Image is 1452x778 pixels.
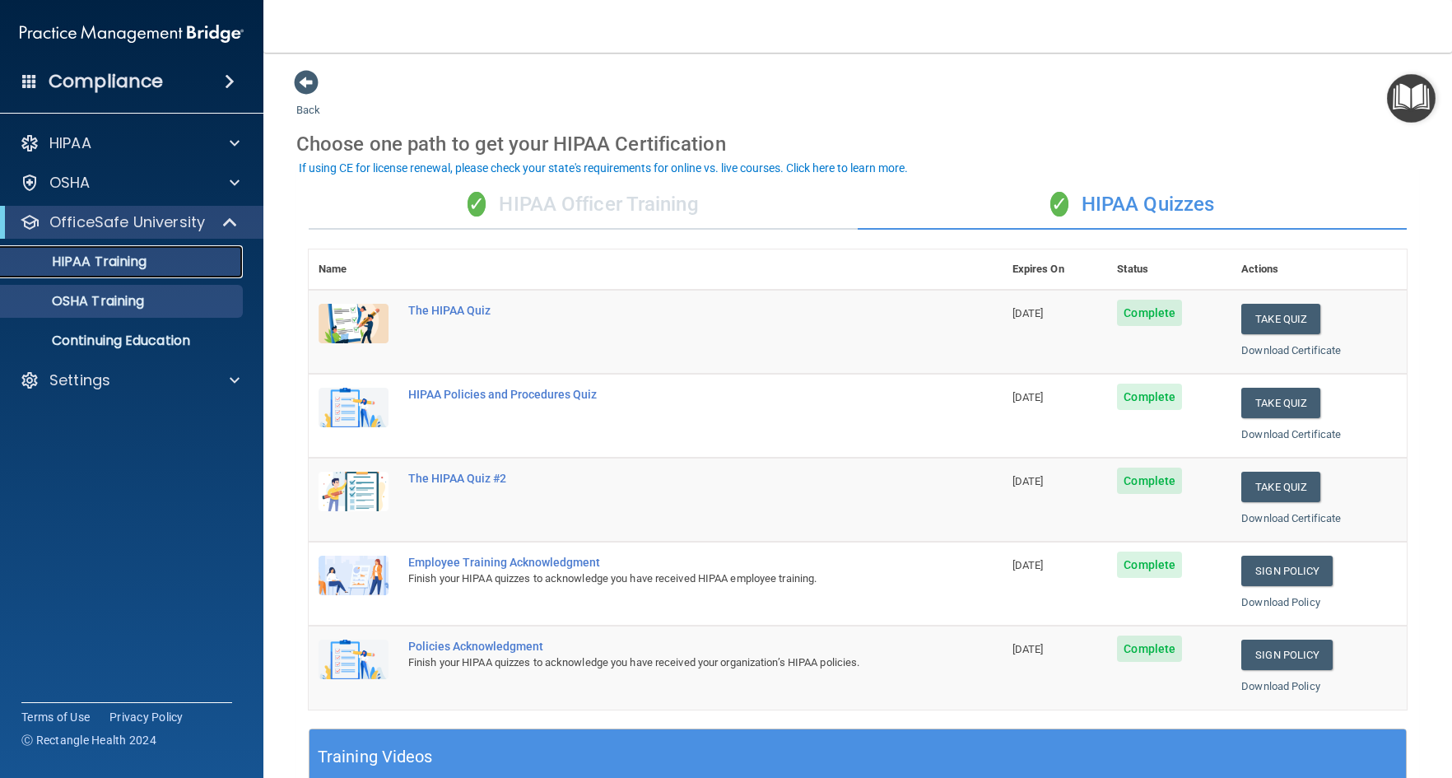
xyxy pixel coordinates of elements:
div: Employee Training Acknowledgment [408,556,920,569]
a: OSHA [20,173,240,193]
p: OfficeSafe University [49,212,205,232]
a: Back [296,84,320,116]
span: Complete [1117,384,1182,410]
span: [DATE] [1012,643,1044,655]
div: Policies Acknowledgment [408,640,920,653]
p: HIPAA Training [11,254,147,270]
p: OSHA Training [11,293,144,310]
span: Complete [1117,636,1182,662]
a: Download Certificate [1241,344,1341,356]
p: OSHA [49,173,91,193]
th: Actions [1231,249,1407,290]
div: Finish your HIPAA quizzes to acknowledge you have received your organization’s HIPAA policies. [408,653,920,673]
h5: Training Videos [318,743,433,771]
a: Sign Policy [1241,556,1333,586]
span: ✓ [468,192,486,217]
button: Take Quiz [1241,304,1320,334]
span: [DATE] [1012,391,1044,403]
th: Expires On [1003,249,1108,290]
div: Finish your HIPAA quizzes to acknowledge you have received HIPAA employee training. [408,569,920,589]
div: HIPAA Policies and Procedures Quiz [408,388,920,401]
button: If using CE for license renewal, please check your state's requirements for online vs. live cours... [296,160,910,176]
a: Download Certificate [1241,428,1341,440]
span: Complete [1117,468,1182,494]
button: Take Quiz [1241,388,1320,418]
div: HIPAA Quizzes [858,180,1407,230]
th: Status [1107,249,1231,290]
span: [DATE] [1012,307,1044,319]
p: HIPAA [49,133,91,153]
a: Settings [20,370,240,390]
span: [DATE] [1012,559,1044,571]
span: Complete [1117,300,1182,326]
button: Open Resource Center [1387,74,1436,123]
div: If using CE for license renewal, please check your state's requirements for online vs. live cours... [299,162,908,174]
div: The HIPAA Quiz #2 [408,472,920,485]
a: Sign Policy [1241,640,1333,670]
a: Download Certificate [1241,512,1341,524]
span: [DATE] [1012,475,1044,487]
a: Privacy Policy [109,709,184,725]
span: Ⓒ Rectangle Health 2024 [21,732,156,748]
div: HIPAA Officer Training [309,180,858,230]
a: Download Policy [1241,596,1320,608]
a: HIPAA [20,133,240,153]
p: Settings [49,370,110,390]
div: The HIPAA Quiz [408,304,920,317]
p: Continuing Education [11,333,235,349]
span: Complete [1117,552,1182,578]
a: Terms of Use [21,709,90,725]
th: Name [309,249,398,290]
h4: Compliance [49,70,163,93]
button: Take Quiz [1241,472,1320,502]
a: OfficeSafe University [20,212,239,232]
img: PMB logo [20,17,244,50]
span: ✓ [1050,192,1068,217]
a: Download Policy [1241,680,1320,692]
div: Choose one path to get your HIPAA Certification [296,120,1419,168]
